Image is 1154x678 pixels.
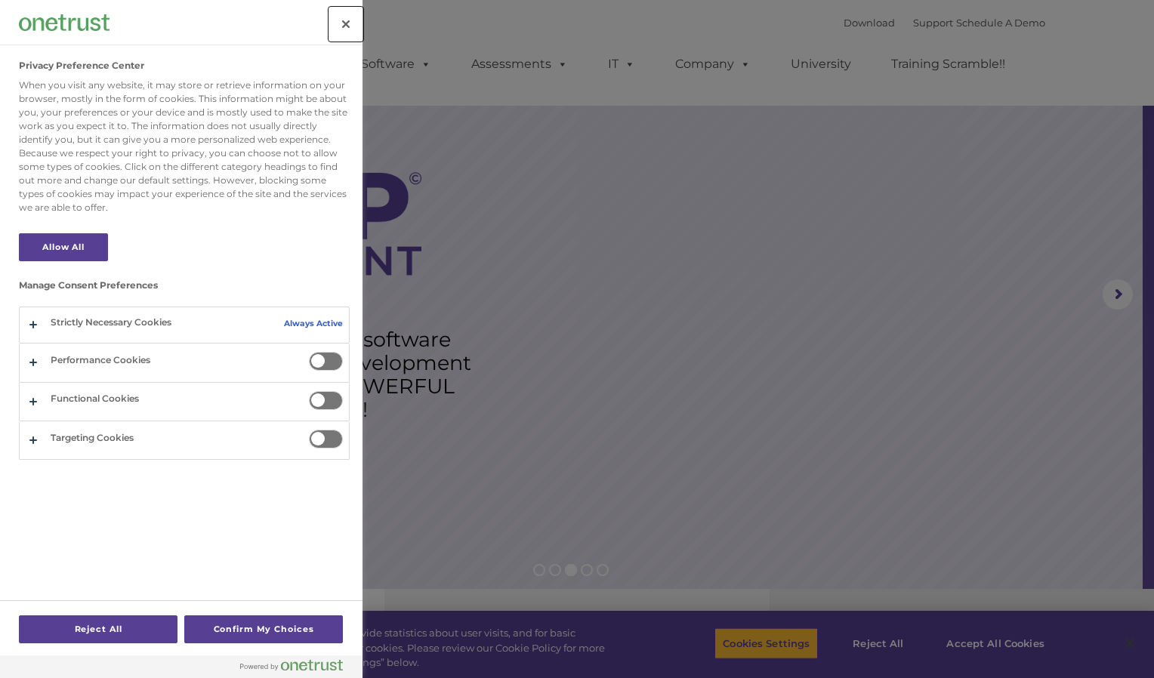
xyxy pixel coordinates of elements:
[210,162,274,173] span: Phone number
[240,659,355,678] a: Powered by OneTrust Opens in a new Tab
[19,60,144,71] h2: Privacy Preference Center
[19,233,108,261] button: Allow All
[329,8,363,41] button: Close
[240,659,343,671] img: Powered by OneTrust Opens in a new Tab
[19,14,110,30] img: Company Logo
[19,615,177,643] button: Reject All
[19,79,350,214] div: When you visit any website, it may store or retrieve information on your browser, mostly in the f...
[184,615,343,643] button: Confirm My Choices
[19,280,350,298] h3: Manage Consent Preferences
[210,100,256,111] span: Last name
[19,8,110,38] div: Company Logo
